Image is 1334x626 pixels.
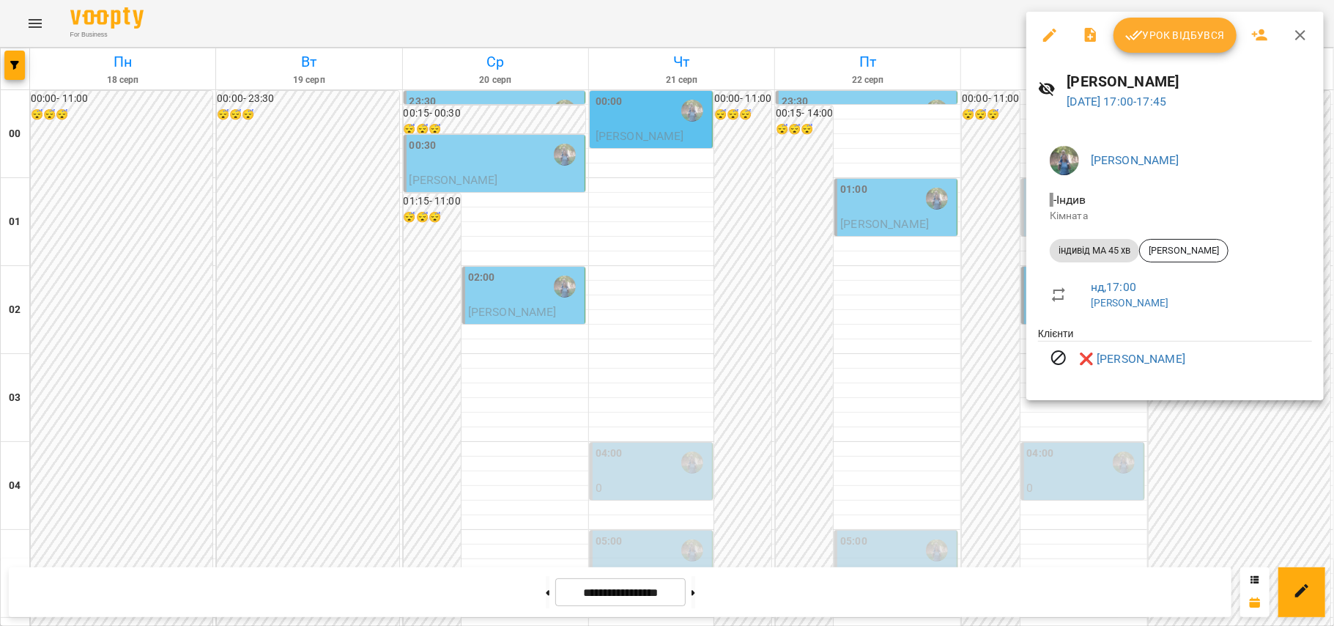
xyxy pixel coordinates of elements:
[1050,349,1067,367] svg: Візит скасовано
[1050,193,1089,207] span: - Індив
[1113,18,1237,53] button: Урок відбувся
[1067,70,1312,93] h6: [PERSON_NAME]
[1091,297,1169,309] a: [PERSON_NAME]
[1050,146,1079,175] img: de1e453bb906a7b44fa35c1e57b3518e.jpg
[1140,244,1228,257] span: [PERSON_NAME]
[1091,153,1179,167] a: [PERSON_NAME]
[1038,326,1312,383] ul: Клієнти
[1125,26,1225,44] span: Урок відбувся
[1079,350,1185,368] a: ❌ [PERSON_NAME]
[1067,95,1167,108] a: [DATE] 17:00-17:45
[1139,239,1229,262] div: [PERSON_NAME]
[1050,244,1139,257] span: індивід МА 45 хв
[1050,209,1300,224] p: Кімната
[1091,280,1136,294] a: нд , 17:00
